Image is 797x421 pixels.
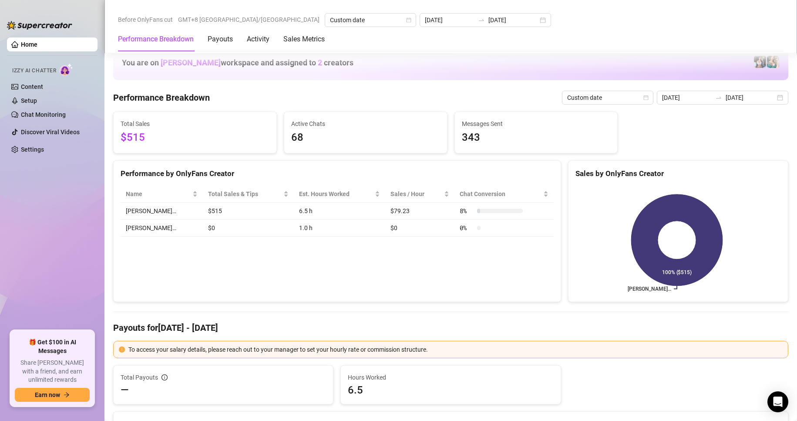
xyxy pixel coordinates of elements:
span: Total Sales [121,119,269,129]
a: Home [21,41,37,48]
span: Total Payouts [121,373,158,382]
td: $0 [385,220,454,237]
span: swap-right [715,94,722,101]
span: Active Chats [291,119,440,129]
span: 🎁 Get $100 in AI Messages [15,338,90,355]
div: Payouts [208,34,233,44]
img: Katy [754,56,766,68]
div: Est. Hours Worked [299,189,373,199]
h4: Performance Breakdown [113,92,210,104]
td: [PERSON_NAME]… [121,203,203,220]
span: Custom date [330,14,411,27]
td: $515 [203,203,294,220]
button: Earn nowarrow-right [15,388,90,402]
span: Messages Sent [462,119,611,129]
a: Chat Monitoring [21,111,66,118]
span: 2 [318,58,322,67]
div: Performance by OnlyFans Creator [121,168,554,180]
span: arrow-right [64,392,70,398]
div: Sales Metrics [283,34,325,44]
span: swap-right [478,17,485,24]
span: Izzy AI Chatter [12,67,56,75]
th: Total Sales & Tips [203,186,294,203]
td: $79.23 [385,203,454,220]
th: Name [121,186,203,203]
span: — [121,383,129,397]
span: exclamation-circle [119,346,125,353]
span: Total Sales & Tips [208,189,282,199]
h1: You are on workspace and assigned to creators [122,58,353,68]
img: AI Chatter [60,63,73,76]
th: Sales / Hour [385,186,454,203]
span: Custom date [567,91,648,104]
span: Before OnlyFans cut [118,13,173,26]
h4: Payouts for [DATE] - [DATE] [113,322,788,334]
span: Earn now [35,391,60,398]
td: [PERSON_NAME]… [121,220,203,237]
span: [PERSON_NAME] [161,58,221,67]
span: 68 [291,129,440,146]
a: Setup [21,97,37,104]
div: Activity [247,34,269,44]
input: Start date [662,93,712,102]
div: Open Intercom Messenger [767,391,788,412]
img: Zaddy [767,56,779,68]
td: 6.5 h [294,203,385,220]
div: To access your salary details, please reach out to your manager to set your hourly rate or commis... [128,345,783,354]
div: Sales by OnlyFans Creator [575,168,781,180]
span: 0 % [460,223,474,233]
span: calendar [406,17,411,23]
span: Hours Worked [348,373,553,382]
text: [PERSON_NAME]… [628,286,671,292]
th: Chat Conversion [454,186,554,203]
span: calendar [643,95,649,100]
span: $515 [121,129,269,146]
span: to [478,17,485,24]
span: info-circle [161,374,168,380]
a: Settings [21,146,44,153]
div: Performance Breakdown [118,34,194,44]
span: Share [PERSON_NAME] with a friend, and earn unlimited rewards [15,359,90,384]
span: Sales / Hour [390,189,442,199]
span: to [715,94,722,101]
span: Chat Conversion [460,189,541,199]
td: $0 [203,220,294,237]
a: Discover Viral Videos [21,129,80,136]
input: End date [726,93,775,102]
td: 1.0 h [294,220,385,237]
input: Start date [425,15,474,25]
img: logo-BBDzfeDw.svg [7,21,72,30]
span: 8 % [460,206,474,216]
a: Content [21,83,43,90]
span: GMT+8 [GEOGRAPHIC_DATA]/[GEOGRAPHIC_DATA] [178,13,319,26]
span: Name [126,189,191,199]
span: 6.5 [348,383,553,397]
span: 343 [462,129,611,146]
input: End date [488,15,538,25]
